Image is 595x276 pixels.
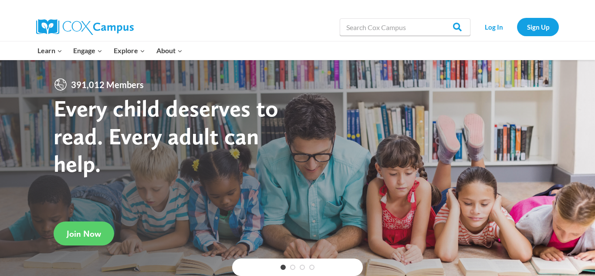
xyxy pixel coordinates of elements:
[36,19,134,35] img: Cox Campus
[290,265,295,270] a: 2
[114,45,145,56] span: Explore
[517,18,559,36] a: Sign Up
[281,265,286,270] a: 1
[68,78,147,92] span: 391,012 Members
[309,265,314,270] a: 4
[475,18,559,36] nav: Secondary Navigation
[340,18,470,36] input: Search Cox Campus
[73,45,102,56] span: Engage
[156,45,183,56] span: About
[67,228,101,239] span: Join Now
[475,18,513,36] a: Log In
[32,41,188,60] nav: Primary Navigation
[300,265,305,270] a: 3
[54,94,278,177] strong: Every child deserves to read. Every adult can help.
[37,45,62,56] span: Learn
[54,221,114,245] a: Join Now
